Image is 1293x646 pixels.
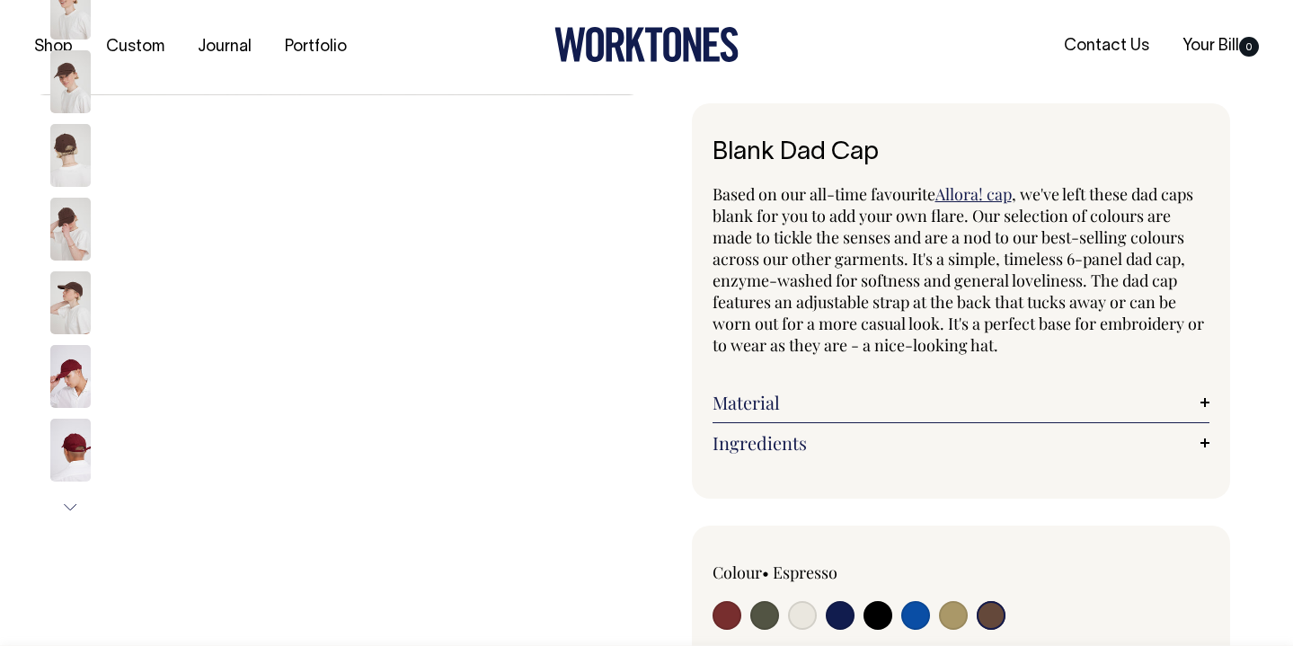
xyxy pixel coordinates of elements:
span: Based on our all-time favourite [713,183,935,205]
img: espresso [50,271,91,334]
a: Journal [190,32,259,62]
a: Contact Us [1057,31,1156,61]
div: Colour [713,562,911,583]
span: • [762,562,769,583]
h1: Blank Dad Cap [713,139,1210,167]
a: Ingredients [713,432,1210,454]
img: espresso [50,124,91,187]
span: 0 [1239,37,1259,57]
img: espresso [50,50,91,113]
a: Shop [27,32,80,62]
a: Allora! cap [935,183,1012,205]
img: espresso [50,198,91,261]
label: Espresso [773,562,837,583]
a: Portfolio [278,32,354,62]
a: Material [713,392,1210,413]
img: burgundy [50,419,91,482]
span: , we've left these dad caps blank for you to add your own flare. Our selection of colours are mad... [713,183,1204,356]
button: Next [57,487,84,527]
img: burgundy [50,345,91,408]
a: Your Bill0 [1175,31,1266,61]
